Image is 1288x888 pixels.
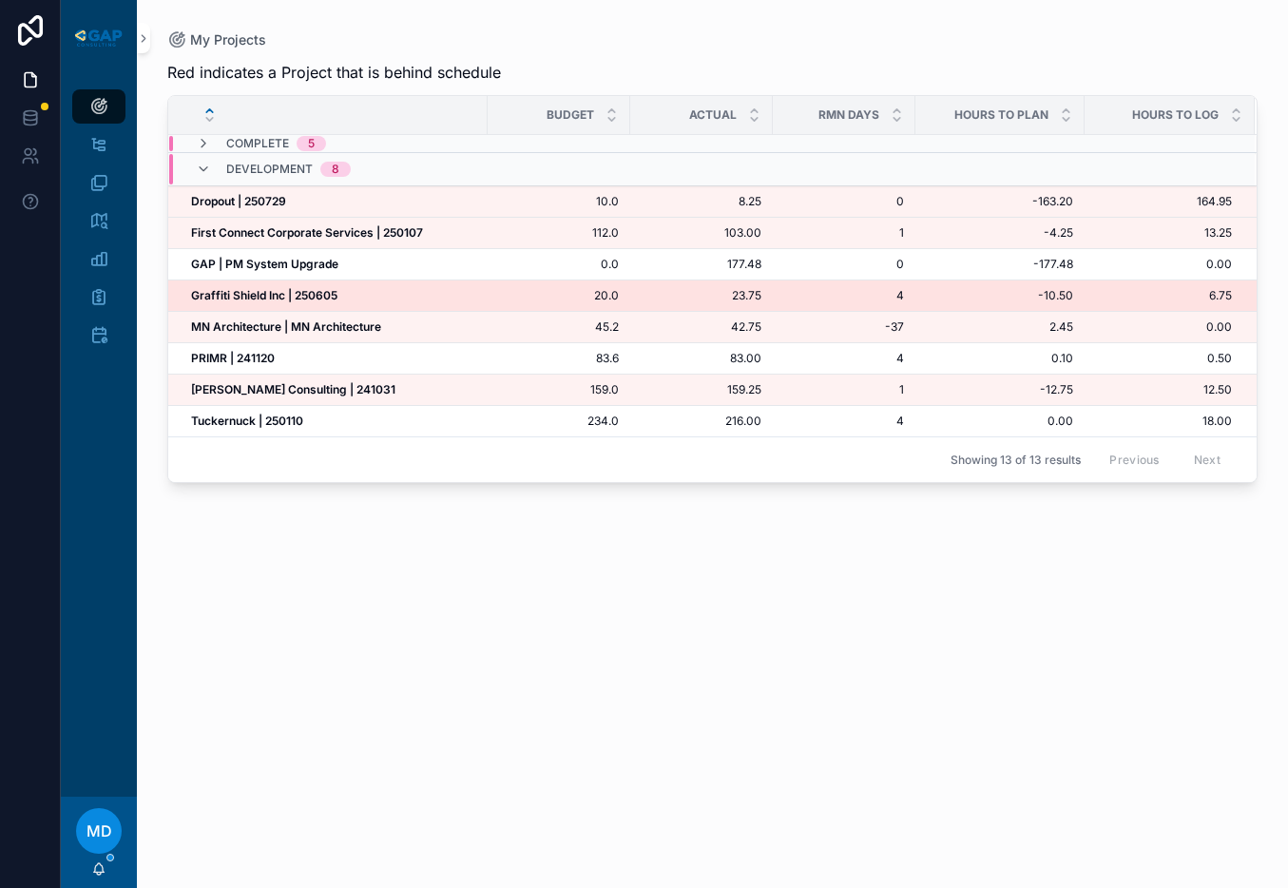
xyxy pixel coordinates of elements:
span: Hours to Plan [954,107,1048,123]
a: 83.00 [642,351,761,366]
a: 0.00 [1086,319,1232,335]
span: Development [226,162,313,177]
div: 8 [332,162,339,177]
a: 0.0 [499,257,619,272]
a: -177.48 [927,257,1073,272]
a: Dropout | 250729 [191,194,476,209]
a: 159.25 [642,382,761,397]
a: First Connect Corporate Services | 250107 [191,225,476,241]
a: 23.75 [642,288,761,303]
a: My Projects [167,30,266,49]
span: 4 [784,414,904,429]
a: 0.00 [927,414,1073,429]
a: 0.50 [1086,351,1232,366]
span: Hours to Log [1132,107,1219,123]
a: 234.0 [499,414,619,429]
a: 2.45 [927,319,1073,335]
div: 5 [308,136,315,151]
span: Budget [547,107,594,123]
span: Actual [689,107,737,123]
a: 1 [784,382,904,397]
span: -12.75 [927,382,1073,397]
span: Showing 13 of 13 results [951,453,1081,468]
span: 0.10 [927,351,1073,366]
strong: MN Architecture | MN Architecture [191,319,381,334]
a: 0 [784,257,904,272]
a: 42.75 [642,319,761,335]
span: 1 [784,225,904,241]
a: 164.95 [1086,194,1232,209]
a: GAP | PM System Upgrade [191,257,476,272]
a: 177.48 [642,257,761,272]
a: 103.00 [642,225,761,241]
img: App logo [72,27,125,49]
a: 13.25 [1086,225,1232,241]
span: My Projects [190,30,266,49]
span: MD [87,820,112,842]
a: -10.50 [927,288,1073,303]
a: PRIMR | 241120 [191,351,476,366]
a: -37 [784,319,904,335]
a: 159.0 [499,382,619,397]
a: Graffiti Shield Inc | 250605 [191,288,476,303]
a: 4 [784,288,904,303]
a: 10.0 [499,194,619,209]
a: -163.20 [927,194,1073,209]
a: 112.0 [499,225,619,241]
a: 45.2 [499,319,619,335]
strong: Graffiti Shield Inc | 250605 [191,288,337,302]
span: 0.00 [1086,257,1232,272]
a: [PERSON_NAME] Consulting | 241031 [191,382,476,397]
a: 18.00 [1086,414,1232,429]
a: 0 [784,194,904,209]
a: 20.0 [499,288,619,303]
a: 4 [784,351,904,366]
strong: Dropout | 250729 [191,194,286,208]
a: MN Architecture | MN Architecture [191,319,476,335]
a: 83.6 [499,351,619,366]
span: 8.25 [642,194,761,209]
a: 6.75 [1086,288,1232,303]
span: RMN Days [818,107,879,123]
a: 12.50 [1086,382,1232,397]
span: Red indicates a Project that is behind schedule [167,61,501,84]
a: Tuckernuck | 250110 [191,414,476,429]
strong: [PERSON_NAME] Consulting | 241031 [191,382,395,396]
a: -4.25 [927,225,1073,241]
a: 216.00 [642,414,761,429]
strong: GAP | PM System Upgrade [191,257,338,271]
div: scrollable content [61,76,137,376]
